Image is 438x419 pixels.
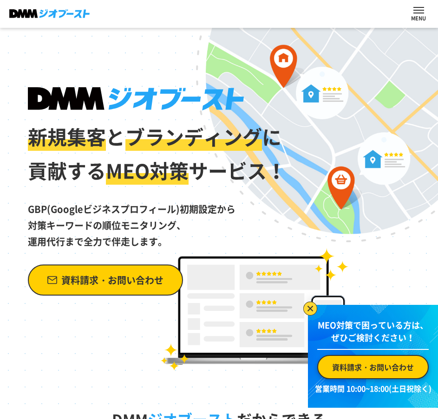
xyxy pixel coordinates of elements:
[9,9,90,18] img: DMMジオブースト
[28,87,287,188] h1: と に 貢献する サービス！
[317,319,429,350] p: MEO対策で困っている方は、 ぜひご検討ください！
[28,87,244,110] img: DMMジオブースト
[317,355,429,379] a: 資料請求・お問い合わせ
[303,302,317,316] img: バナーを閉じる
[106,156,189,185] span: MEO対策
[413,7,424,13] button: ナビを開閉する
[332,361,414,373] span: 資料請求・お問い合わせ
[125,122,262,151] span: ブランディング
[314,383,432,394] p: 営業時間 10:00~18:00(土日祝除く)
[61,272,163,288] span: 資料請求・お問い合わせ
[28,188,287,250] p: GBP(Googleビジネスプロフィール)初期設定から 対策キーワードの順位モニタリング、 運用代行まで全力で伴走します。
[28,264,183,296] a: 資料請求・お問い合わせ
[28,122,106,151] span: 新規集客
